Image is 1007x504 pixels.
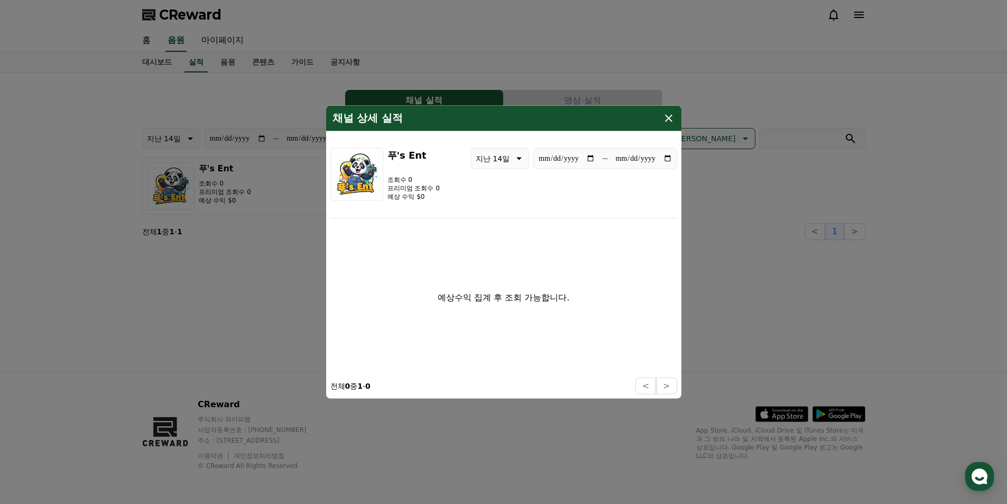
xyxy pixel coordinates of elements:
[330,381,371,391] p: 전체 중 -
[33,351,40,360] span: 홈
[330,148,383,200] img: 푸's Ent
[357,382,363,390] strong: 1
[387,175,440,184] p: 조회수 0
[70,335,136,362] a: 대화
[326,105,681,399] div: modal
[163,351,176,360] span: 설정
[438,291,569,304] p: 예상수익 집계 후 조회 가능합니다.
[387,148,440,162] h3: 푸's Ent
[635,378,656,395] button: <
[3,335,70,362] a: 홈
[471,148,529,169] button: 지난 14일
[656,378,677,395] button: >
[365,382,371,390] strong: 0
[97,352,109,360] span: 대화
[332,112,403,124] h4: 채널 상세 실적
[387,184,440,192] p: 프리미엄 조회수 0
[136,335,203,362] a: 설정
[387,192,440,200] p: 예상 수익 $0
[602,152,608,164] p: ~
[476,151,510,166] p: 지난 14일
[345,382,350,390] strong: 0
